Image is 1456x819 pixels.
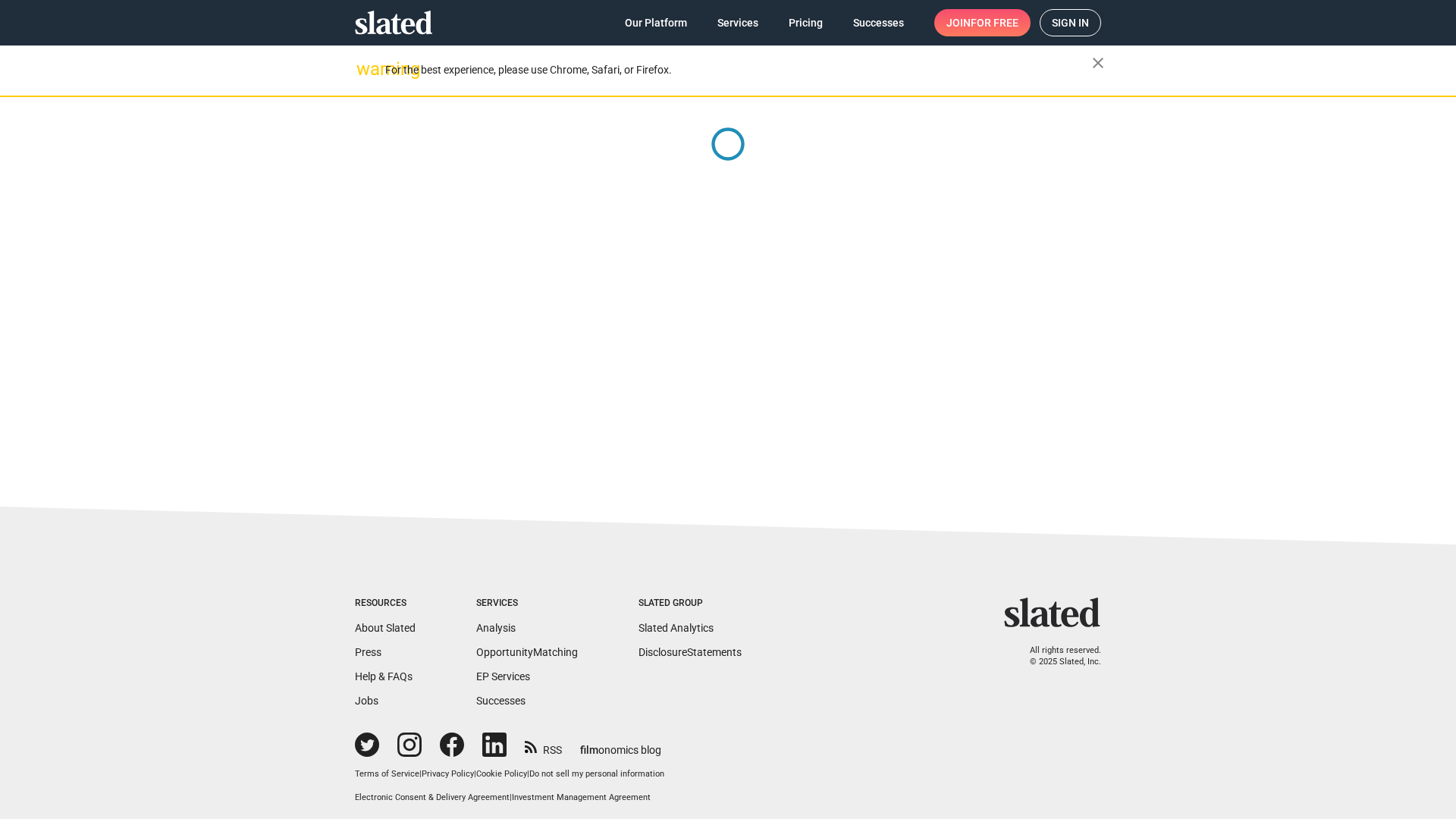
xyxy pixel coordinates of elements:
[529,769,664,780] button: Do not sell my personal information
[580,744,598,756] span: film
[474,769,476,779] span: |
[789,9,823,36] span: Pricing
[355,769,419,779] a: Terms of Service
[527,769,529,779] span: |
[525,734,562,758] a: RSS
[1089,54,1107,72] mat-icon: close
[639,646,742,658] a: DisclosureStatements
[512,792,651,802] a: Investment Management Agreement
[613,9,699,36] a: Our Platform
[853,9,904,36] span: Successes
[777,9,835,36] a: Pricing
[476,622,516,634] a: Analysis
[476,769,527,779] a: Cookie Policy
[355,646,381,658] a: Press
[356,60,375,78] mat-icon: warning
[476,598,578,610] div: Services
[705,9,770,36] a: Services
[355,695,378,707] a: Jobs
[580,731,661,758] a: filmonomics blog
[419,769,422,779] span: |
[1014,645,1101,667] p: All rights reserved. © 2025 Slated, Inc.
[1040,9,1101,36] a: Sign in
[476,646,578,658] a: OpportunityMatching
[422,769,474,779] a: Privacy Policy
[385,60,1092,80] div: For the best experience, please use Chrome, Safari, or Firefox.
[476,695,526,707] a: Successes
[971,9,1018,36] span: for free
[934,9,1031,36] a: Joinfor free
[355,598,416,610] div: Resources
[946,9,1018,36] span: Join
[717,9,758,36] span: Services
[625,9,687,36] span: Our Platform
[355,670,413,682] a: Help & FAQs
[639,622,714,634] a: Slated Analytics
[355,622,416,634] a: About Slated
[1052,10,1089,36] span: Sign in
[841,9,916,36] a: Successes
[510,792,512,802] span: |
[476,670,530,682] a: EP Services
[639,598,742,610] div: Slated Group
[355,792,510,802] a: Electronic Consent & Delivery Agreement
